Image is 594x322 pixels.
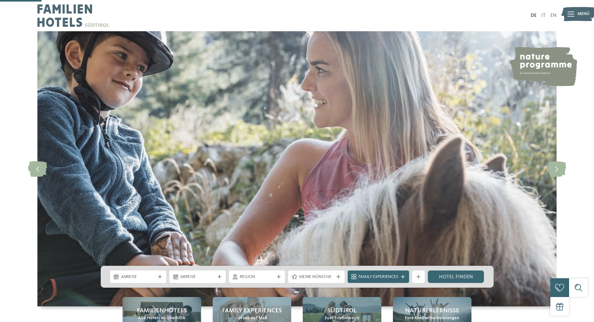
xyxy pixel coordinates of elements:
span: Familienhotels [137,306,187,315]
a: DE [531,13,537,18]
img: Familienhotels Südtirol: The happy family places [37,31,557,306]
a: Hotel finden [428,270,484,283]
span: Abreise [180,274,215,280]
span: Urlaub auf Maß [236,315,267,321]
span: Naturerlebnisse [405,306,459,315]
span: Meine Wünsche [299,274,334,280]
span: Region [240,274,274,280]
span: Südtirol [327,306,357,315]
span: Family Experiences [359,274,398,280]
span: Anreise [121,274,156,280]
span: Alle Hotels im Überblick [138,315,185,321]
a: EN [550,13,557,18]
span: Euer Erlebnisreich [325,315,360,321]
img: nature programme by Familienhotels Südtirol [509,47,577,86]
span: Menü [577,11,590,17]
span: Eure Kindheitserinnerungen [405,315,459,321]
span: Family Experiences [222,306,282,315]
a: IT [541,13,546,18]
